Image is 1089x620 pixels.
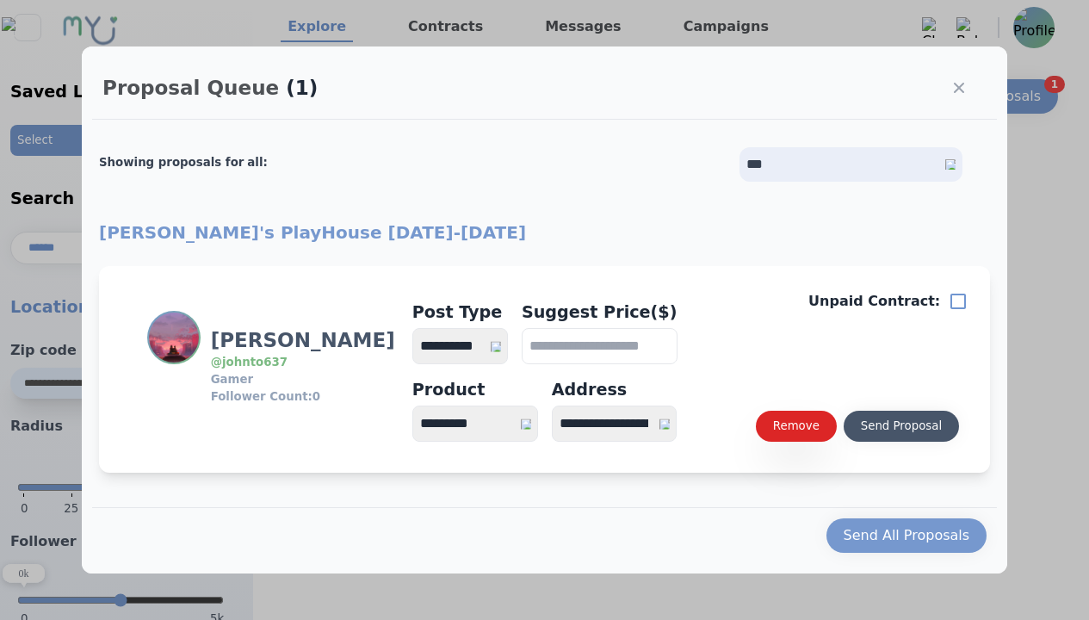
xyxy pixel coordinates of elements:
button: Send All Proposals [826,518,987,553]
h3: Follower Count: 0 [211,388,395,406]
h3: [PERSON_NAME] [211,326,395,354]
button: Remove [756,411,837,442]
h2: [PERSON_NAME]'s PlayHouse [DATE] - [DATE] [99,220,990,245]
div: Product [412,378,538,402]
div: Address [552,378,678,402]
h2: Proposal Queue [102,77,279,99]
span: (1) [286,77,318,99]
h2: Showing proposals for [99,144,268,182]
a: @johnto637 [211,356,288,369]
div: Remove [773,418,820,435]
button: Send Proposal [844,411,959,442]
div: Send Proposal [861,418,942,435]
h4: Post Type [412,301,508,325]
p: Unpaid Contract: [808,291,940,312]
div: all : [247,154,267,171]
h3: Gamer [211,371,395,388]
div: Send All Proposals [844,525,970,546]
h4: Suggest Price($) [522,301,678,325]
img: Profile [149,313,199,363]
